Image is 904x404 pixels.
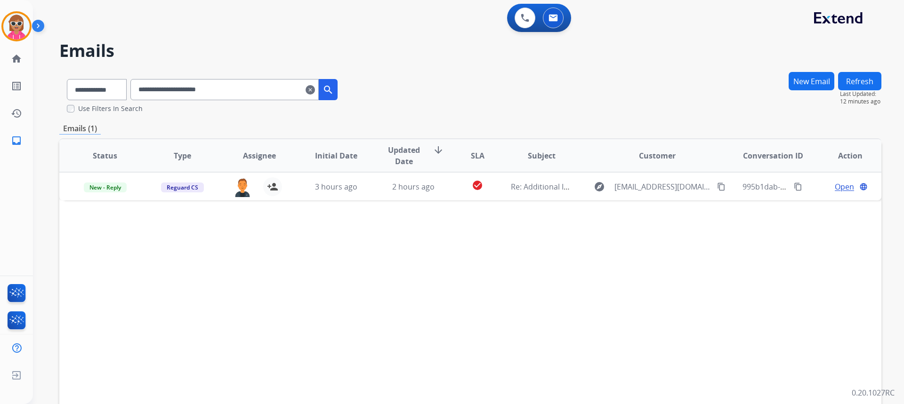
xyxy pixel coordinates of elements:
[93,150,117,161] span: Status
[11,135,22,146] mat-icon: inbox
[594,181,605,192] mat-icon: explore
[392,182,435,192] span: 2 hours ago
[433,144,444,156] mat-icon: arrow_downward
[3,13,30,40] img: avatar
[528,150,556,161] span: Subject
[315,182,357,192] span: 3 hours ago
[804,139,881,172] th: Action
[838,72,881,90] button: Refresh
[614,181,711,192] span: [EMAIL_ADDRESS][DOMAIN_NAME]
[243,150,276,161] span: Assignee
[852,387,895,398] p: 0.20.1027RC
[511,182,635,192] span: Re: Additional Information Request
[174,150,191,161] span: Type
[835,181,854,192] span: Open
[59,41,881,60] h2: Emails
[471,150,484,161] span: SLA
[323,84,334,95] mat-icon: search
[78,104,143,113] label: Use Filters In Search
[743,150,803,161] span: Conversation ID
[84,182,127,192] span: New - Reply
[383,144,426,167] span: Updated Date
[840,90,881,98] span: Last Updated:
[639,150,676,161] span: Customer
[859,182,868,191] mat-icon: language
[743,182,885,192] span: 995b1dab-a3a3-41c2-9107-9f06655d50fc
[794,182,802,191] mat-icon: content_copy
[789,72,834,90] button: New Email
[472,180,483,191] mat-icon: check_circle
[59,123,101,135] p: Emails (1)
[306,84,315,95] mat-icon: clear
[267,181,278,192] mat-icon: person_add
[315,150,357,161] span: Initial Date
[233,177,252,197] img: agent-avatar
[840,98,881,105] span: 12 minutes ago
[11,108,22,119] mat-icon: history
[717,182,726,191] mat-icon: content_copy
[11,80,22,92] mat-icon: list_alt
[161,182,204,192] span: Reguard CS
[11,53,22,64] mat-icon: home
